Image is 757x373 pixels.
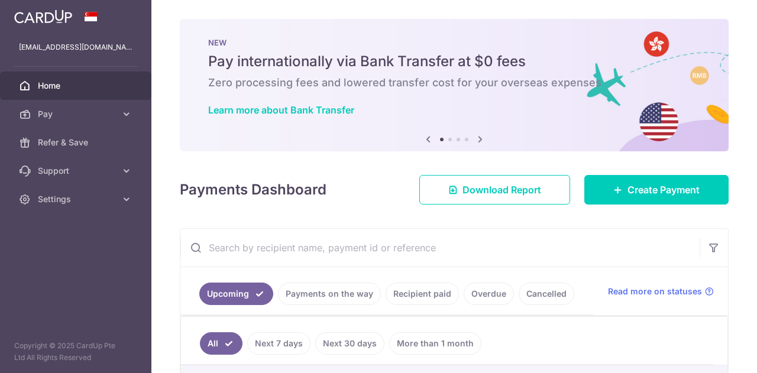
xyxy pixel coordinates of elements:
[247,332,310,355] a: Next 7 days
[608,286,714,297] a: Read more on statuses
[208,52,700,71] h5: Pay internationally via Bank Transfer at $0 fees
[38,165,116,177] span: Support
[627,183,700,197] span: Create Payment
[180,229,700,267] input: Search by recipient name, payment id or reference
[180,179,326,200] h4: Payments Dashboard
[38,80,116,92] span: Home
[608,286,702,297] span: Read more on statuses
[464,283,514,305] a: Overdue
[208,104,354,116] a: Learn more about Bank Transfer
[38,108,116,120] span: Pay
[38,137,116,148] span: Refer & Save
[180,19,729,151] img: Bank transfer banner
[19,41,132,53] p: [EMAIL_ADDRESS][DOMAIN_NAME]
[419,175,570,205] a: Download Report
[200,332,242,355] a: All
[208,76,700,90] h6: Zero processing fees and lowered transfer cost for your overseas expenses
[584,175,729,205] a: Create Payment
[199,283,273,305] a: Upcoming
[14,9,72,24] img: CardUp
[208,38,700,47] p: NEW
[519,283,574,305] a: Cancelled
[278,283,381,305] a: Payments on the way
[462,183,541,197] span: Download Report
[389,332,481,355] a: More than 1 month
[38,193,116,205] span: Settings
[315,332,384,355] a: Next 30 days
[386,283,459,305] a: Recipient paid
